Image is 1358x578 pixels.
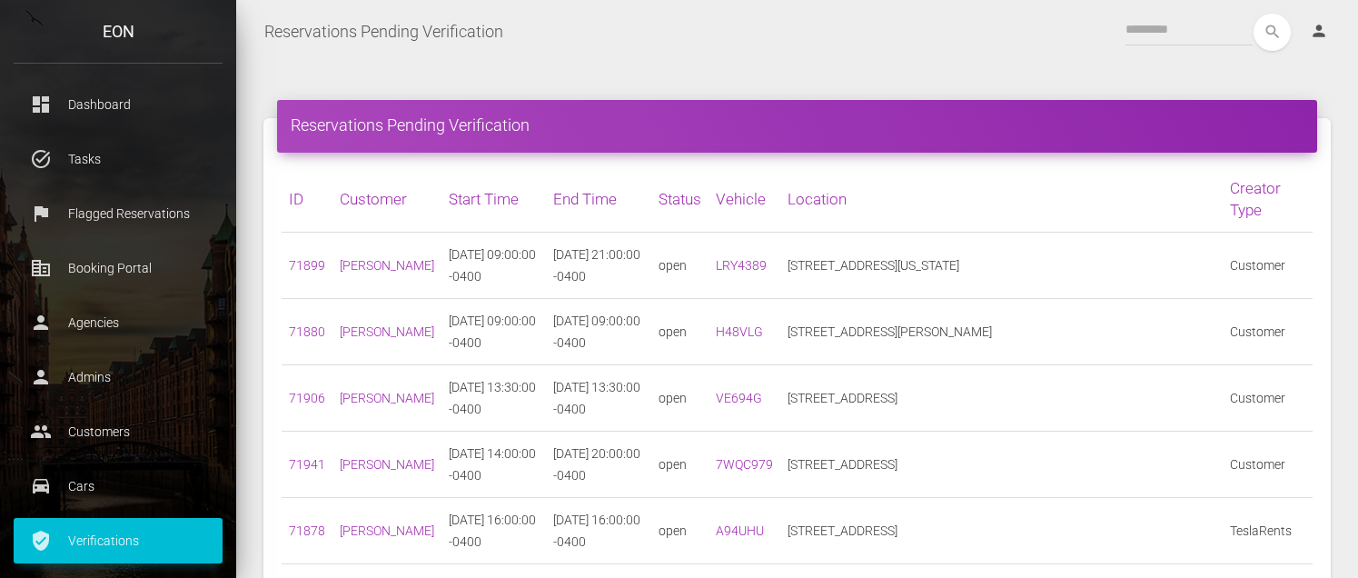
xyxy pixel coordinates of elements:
[709,166,780,233] th: Vehicle
[1254,14,1291,51] button: search
[716,523,764,538] a: A94UHU
[289,324,325,339] a: 71880
[289,391,325,405] a: 71906
[780,299,1223,365] td: [STREET_ADDRESS][PERSON_NAME]
[441,299,546,365] td: [DATE] 09:00:00 -0400
[14,300,223,345] a: person Agencies
[14,354,223,400] a: person Admins
[27,254,209,282] p: Booking Portal
[27,91,209,118] p: Dashboard
[264,9,503,55] a: Reservations Pending Verification
[441,233,546,299] td: [DATE] 09:00:00 -0400
[1296,14,1344,50] a: person
[780,233,1223,299] td: [STREET_ADDRESS][US_STATE]
[289,523,325,538] a: 71878
[14,245,223,291] a: corporate_fare Booking Portal
[716,324,763,339] a: H48VLG
[27,527,209,554] p: Verifications
[1223,233,1313,299] td: Customer
[546,498,650,564] td: [DATE] 16:00:00 -0400
[441,498,546,564] td: [DATE] 16:00:00 -0400
[546,299,650,365] td: [DATE] 09:00:00 -0400
[441,166,546,233] th: Start Time
[340,324,434,339] a: [PERSON_NAME]
[1223,299,1313,365] td: Customer
[27,473,209,500] p: Cars
[282,166,332,233] th: ID
[14,518,223,563] a: verified_user Verifications
[14,409,223,454] a: people Customers
[291,114,1303,136] h4: Reservations Pending Verification
[340,457,434,472] a: [PERSON_NAME]
[1223,498,1313,564] td: TeslaRents
[1310,22,1328,40] i: person
[441,432,546,498] td: [DATE] 14:00:00 -0400
[651,432,709,498] td: open
[651,166,709,233] th: Status
[27,200,209,227] p: Flagged Reservations
[651,299,709,365] td: open
[780,166,1223,233] th: Location
[780,498,1223,564] td: [STREET_ADDRESS]
[546,432,650,498] td: [DATE] 20:00:00 -0400
[14,136,223,182] a: task_alt Tasks
[780,365,1223,432] td: [STREET_ADDRESS]
[546,365,650,432] td: [DATE] 13:30:00 -0400
[651,365,709,432] td: open
[340,391,434,405] a: [PERSON_NAME]
[14,463,223,509] a: drive_eta Cars
[651,233,709,299] td: open
[27,418,209,445] p: Customers
[14,82,223,127] a: dashboard Dashboard
[780,432,1223,498] td: [STREET_ADDRESS]
[14,191,223,236] a: flag Flagged Reservations
[716,457,773,472] a: 7WQC979
[340,523,434,538] a: [PERSON_NAME]
[27,364,209,391] p: Admins
[546,166,650,233] th: End Time
[716,258,767,273] a: LRY4389
[289,457,325,472] a: 71941
[332,166,441,233] th: Customer
[716,391,762,405] a: VE694G
[651,498,709,564] td: open
[1223,166,1313,233] th: Creator Type
[441,365,546,432] td: [DATE] 13:30:00 -0400
[289,258,325,273] a: 71899
[1223,432,1313,498] td: Customer
[1223,365,1313,432] td: Customer
[546,233,650,299] td: [DATE] 21:00:00 -0400
[27,309,209,336] p: Agencies
[340,258,434,273] a: [PERSON_NAME]
[27,145,209,173] p: Tasks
